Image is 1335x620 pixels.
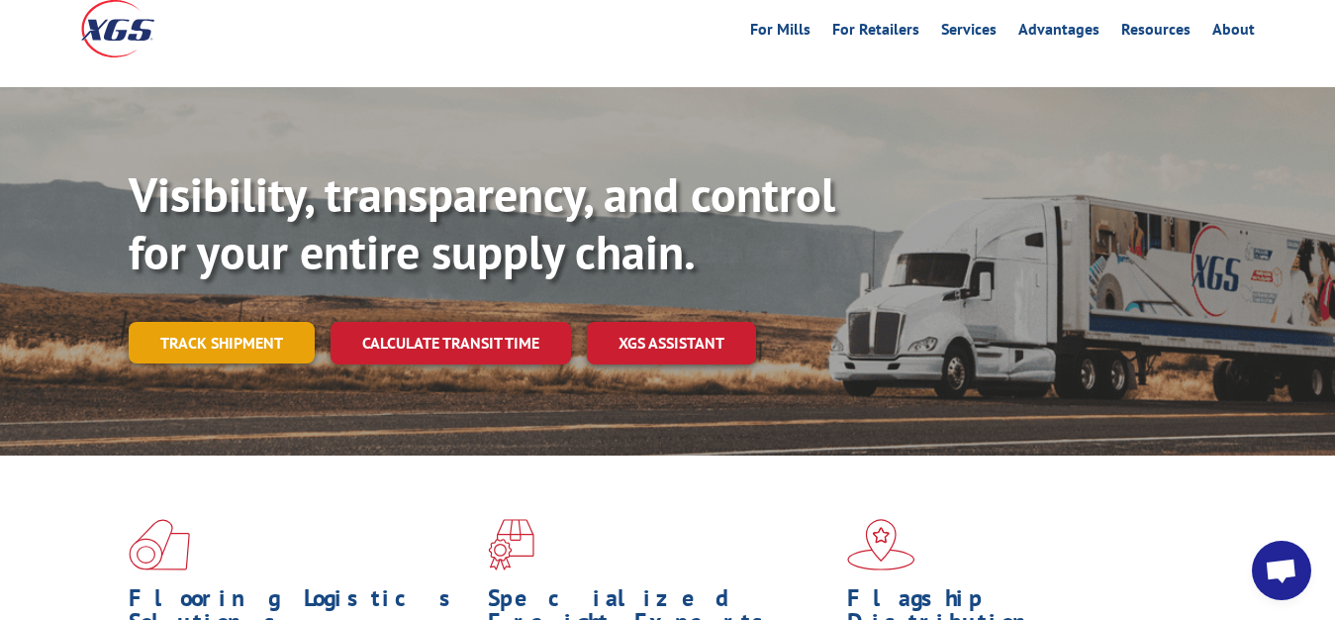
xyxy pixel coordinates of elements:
[488,519,534,570] img: xgs-icon-focused-on-flooring-red
[129,322,315,363] a: Track shipment
[129,519,190,570] img: xgs-icon-total-supply-chain-intelligence-red
[331,322,571,364] a: Calculate transit time
[129,163,835,282] b: Visibility, transparency, and control for your entire supply chain.
[587,322,756,364] a: XGS ASSISTANT
[832,22,919,44] a: For Retailers
[1018,22,1099,44] a: Advantages
[847,519,915,570] img: xgs-icon-flagship-distribution-model-red
[1252,541,1311,600] div: Open chat
[1121,22,1191,44] a: Resources
[1212,22,1255,44] a: About
[941,22,997,44] a: Services
[750,22,811,44] a: For Mills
